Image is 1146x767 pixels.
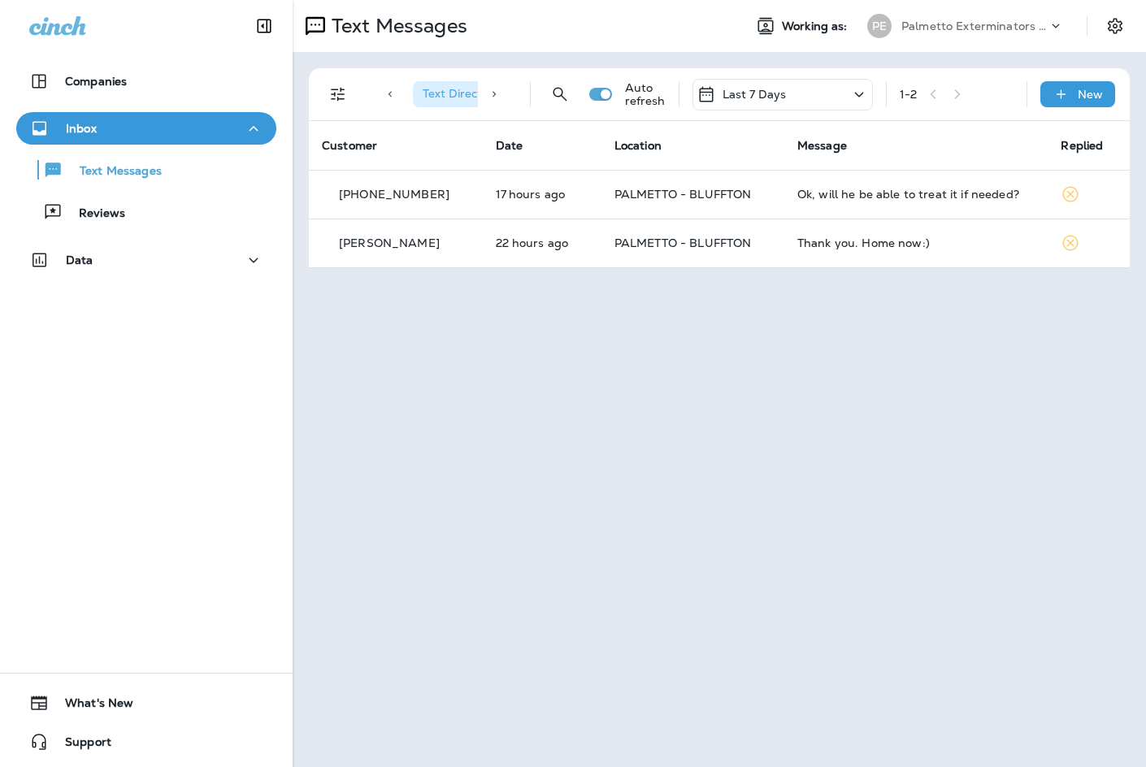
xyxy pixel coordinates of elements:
[339,236,440,249] p: [PERSON_NAME]
[339,188,449,201] p: [PHONE_NUMBER]
[614,236,752,250] span: PALMETTO - BLUFFTON
[49,696,133,716] span: What's New
[16,726,276,758] button: Support
[16,195,276,229] button: Reviews
[413,81,579,107] div: Text Direction:Incoming
[66,253,93,266] p: Data
[66,122,97,135] p: Inbox
[322,138,377,153] span: Customer
[423,86,552,101] span: Text Direction : Incoming
[867,14,892,38] div: PE
[625,81,666,107] p: Auto refresh
[496,188,588,201] p: Aug 27, 2025 03:35 PM
[325,14,467,38] p: Text Messages
[1100,11,1130,41] button: Settings
[496,138,523,153] span: Date
[614,138,662,153] span: Location
[1061,138,1103,153] span: Replied
[496,236,588,249] p: Aug 27, 2025 10:58 AM
[16,687,276,719] button: What's New
[63,164,162,180] p: Text Messages
[723,88,787,101] p: Last 7 Days
[65,75,127,88] p: Companies
[797,236,1035,249] div: Thank you. Home now:)
[49,735,111,755] span: Support
[63,206,125,222] p: Reviews
[782,19,851,33] span: Working as:
[797,188,1035,201] div: Ok, will he be able to treat it if needed?
[797,138,847,153] span: Message
[1078,88,1103,101] p: New
[16,112,276,145] button: Inbox
[900,88,917,101] div: 1 - 2
[16,244,276,276] button: Data
[544,78,576,110] button: Search Messages
[16,153,276,187] button: Text Messages
[322,78,354,110] button: Filters
[241,10,287,42] button: Collapse Sidebar
[16,65,276,97] button: Companies
[614,187,752,201] span: PALMETTO - BLUFFTON
[901,19,1048,32] p: Palmetto Exterminators LLC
